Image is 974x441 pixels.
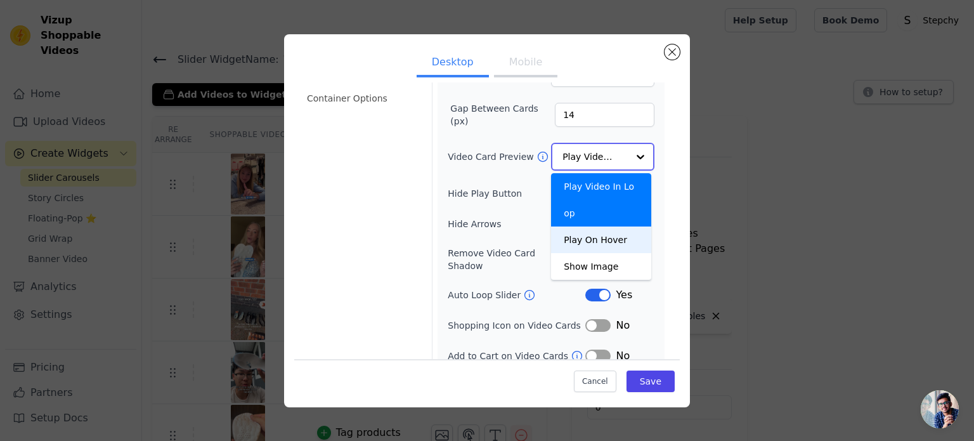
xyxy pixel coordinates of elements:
[450,102,555,128] label: Gap Between Cards (px)
[448,289,523,301] label: Auto Loop Slider
[551,253,651,280] div: Show Image
[921,390,959,428] div: Open chat
[551,173,651,227] div: Play Video In Loop
[448,319,585,332] label: Shopping Icon on Video Cards
[448,187,585,200] label: Hide Play Button
[616,348,630,364] span: No
[574,371,616,392] button: Cancel
[494,49,557,77] button: Mobile
[448,218,585,230] label: Hide Arrows
[665,44,680,60] button: Close modal
[551,227,651,253] div: Play On Hover
[616,318,630,333] span: No
[616,287,632,303] span: Yes
[448,247,573,272] label: Remove Video Card Shadow
[299,86,424,111] li: Container Options
[448,150,536,163] label: Video Card Preview
[417,49,489,77] button: Desktop
[448,350,571,362] label: Add to Cart on Video Cards
[627,371,675,392] button: Save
